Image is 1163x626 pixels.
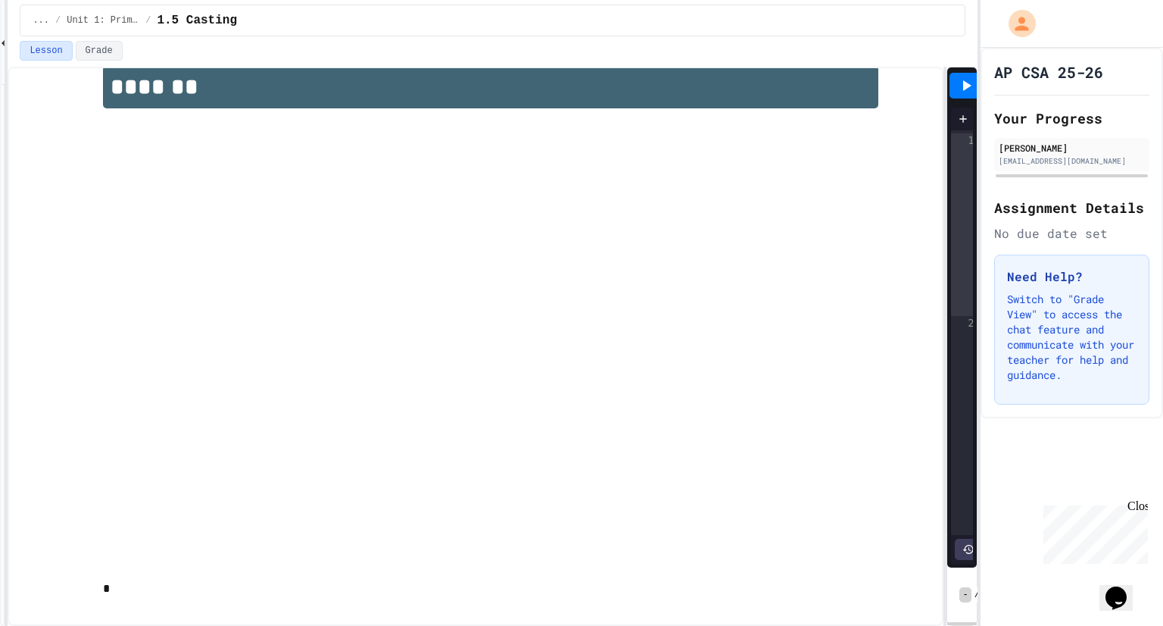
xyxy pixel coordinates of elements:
h3: Need Help? [1007,268,1136,286]
span: / [55,14,61,27]
button: Lesson [20,41,72,61]
p: Switch to "Grade View" to access the chat feature and communicate with your teacher for help and ... [1007,292,1136,383]
button: Grade [76,41,123,61]
div: Chat with us now!Close [6,6,104,96]
div: [EMAIL_ADDRESS][DOMAIN_NAME] [999,155,1145,167]
iframe: chat widget [1037,499,1148,564]
div: No due date set [994,224,1149,243]
span: 1.5 Casting [157,11,237,30]
h2: Your Progress [994,108,1149,129]
div: [PERSON_NAME] [999,141,1145,155]
div: My Account [993,6,1040,41]
iframe: chat widget [1099,565,1148,611]
span: ... [33,14,49,27]
h1: AP CSA 25-26 [994,61,1103,83]
span: Unit 1: Primitive Types [67,14,139,27]
span: / [145,14,151,27]
h2: Assignment Details [994,197,1149,218]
